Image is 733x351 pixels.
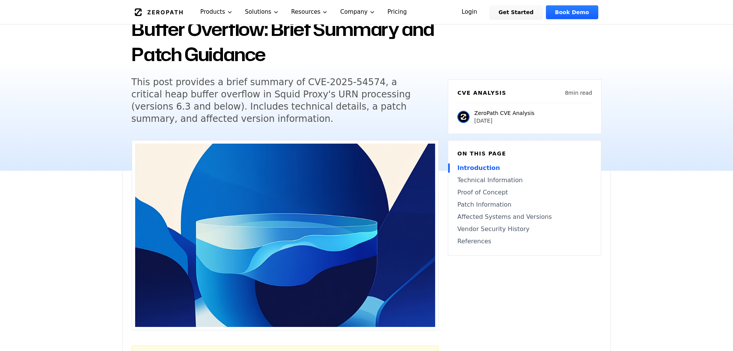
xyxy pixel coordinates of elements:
[457,237,592,246] a: References
[457,89,506,97] h6: CVE Analysis
[457,188,592,197] a: Proof of Concept
[565,89,592,97] p: 8 min read
[457,163,592,173] a: Introduction
[474,109,534,117] p: ZeroPath CVE Analysis
[131,76,425,125] h5: This post provides a brief summary of CVE-2025-54574, a critical heap buffer overflow in Squid Pr...
[457,225,592,234] a: Vendor Security History
[452,5,486,19] a: Login
[457,212,592,222] a: Affected Systems and Versions
[474,117,534,125] p: [DATE]
[457,111,470,123] img: ZeroPath CVE Analysis
[489,5,543,19] a: Get Started
[135,144,435,327] img: Squid Proxy CVE-2025-54574 Heap Buffer Overflow: Brief Summary and Patch Guidance
[457,176,592,185] a: Technical Information
[457,200,592,209] a: Patch Information
[457,150,592,157] h6: On this page
[546,5,598,19] a: Book Demo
